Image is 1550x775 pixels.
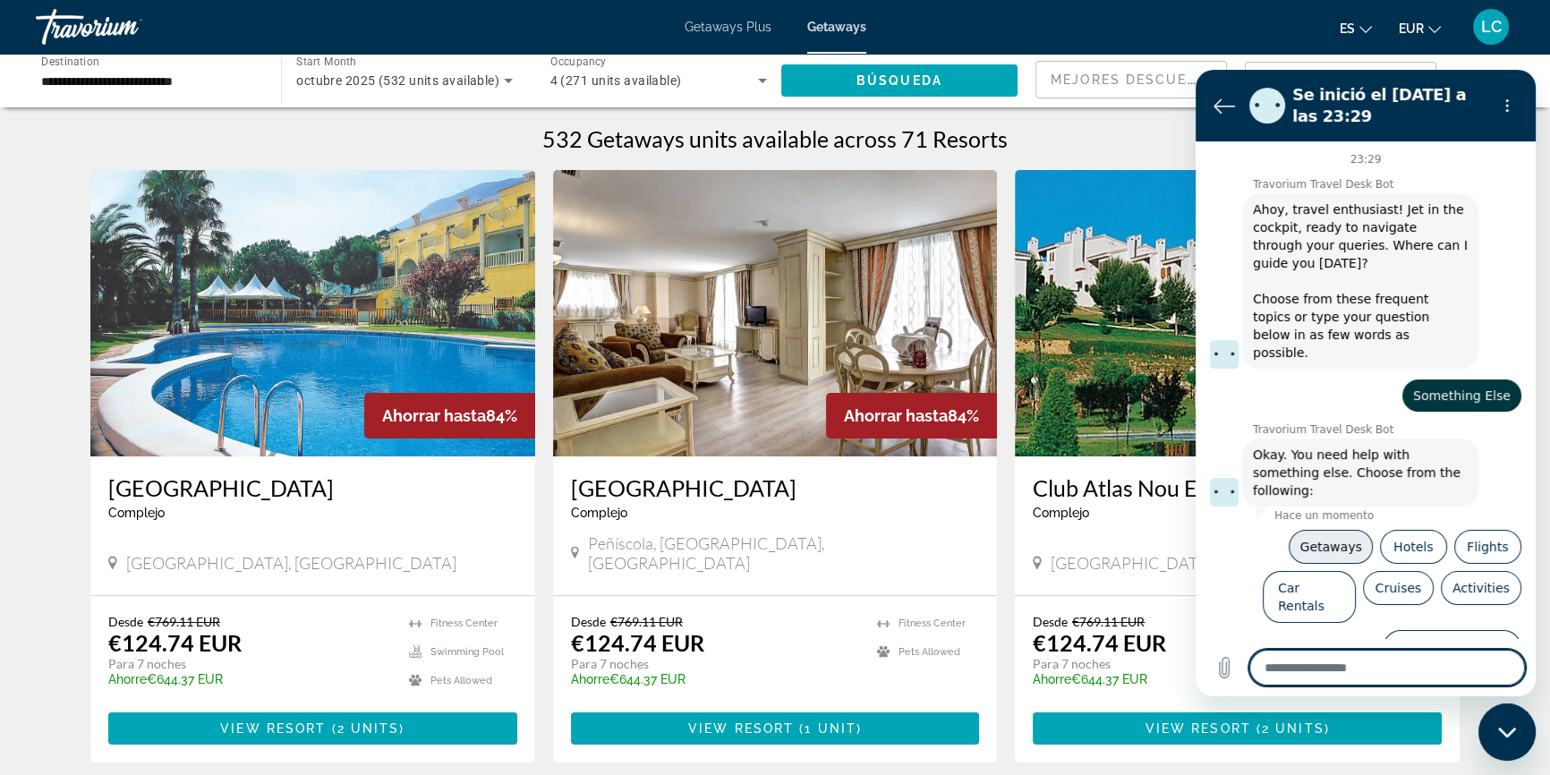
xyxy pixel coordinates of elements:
span: Fitness Center [898,617,966,629]
span: Ahorre [1033,672,1071,686]
span: Desde [108,614,143,629]
div: 84% [364,393,535,439]
button: View Resort(2 units) [1033,712,1442,745]
span: Swimming Pool [430,646,504,658]
span: Complejo [571,506,627,520]
iframe: Botón para iniciar la ventana de mensajería, conversación en curso [1478,703,1536,761]
a: [GEOGRAPHIC_DATA] [108,474,517,501]
a: Club Atlas Nou Espai 1 [1033,474,1442,501]
span: Pets Allowed [898,646,960,658]
span: Complejo [1033,506,1089,520]
span: Ahorre [108,672,147,686]
span: Mejores descuentos [1051,72,1230,87]
mat-select: Sort by [1051,69,1212,90]
p: €644.37 EUR [108,672,391,686]
img: 3053E01X.jpg [90,170,535,456]
p: €644.37 EUR [1033,672,1316,686]
span: €769.11 EUR [1072,614,1145,629]
span: Destination [41,55,99,67]
span: LC [1481,18,1502,36]
span: Complejo [108,506,165,520]
p: €124.74 EUR [571,629,704,656]
p: Para 7 noches [108,656,391,672]
h1: 532 Getaways units available across 71 Resorts [542,125,1008,152]
button: Filter [1245,61,1436,100]
span: 4 (271 units available) [550,73,682,88]
img: 2441E01L.jpg [1015,170,1460,456]
a: Getaways [807,20,866,34]
iframe: Ventana de mensajería [1196,70,1536,696]
span: €769.11 EUR [610,614,683,629]
a: [GEOGRAPHIC_DATA] [571,474,980,501]
p: €644.37 EUR [571,672,860,686]
span: ( ) [1251,721,1330,736]
button: View Resort(2 units) [108,712,517,745]
span: ( ) [794,721,862,736]
p: €124.74 EUR [1033,629,1166,656]
span: View Resort [1145,721,1251,736]
span: Occupancy [550,55,607,68]
span: 2 units [1262,721,1324,736]
span: octubre 2025 (532 units available) [296,73,499,88]
p: €124.74 EUR [108,629,242,656]
span: Ahorrar hasta [844,406,948,425]
span: Desde [571,614,606,629]
span: Peñíscola, [GEOGRAPHIC_DATA], [GEOGRAPHIC_DATA] [588,533,979,573]
a: Getaways Plus [685,20,771,34]
span: Pets Allowed [430,675,492,686]
span: Mapa [1454,68,1488,93]
span: Fitness Center [430,617,498,629]
span: [GEOGRAPHIC_DATA], [GEOGRAPHIC_DATA] [126,553,456,573]
span: 2 units [337,721,400,736]
div: 84% [826,393,997,439]
p: Para 7 noches [1033,656,1316,672]
span: Búsqueda [856,73,942,88]
span: €769.11 EUR [148,614,220,629]
img: 5326I01X.jpg [553,170,998,456]
span: Ahorre [571,672,609,686]
span: Start Month [296,55,356,68]
button: Change currency [1399,15,1441,41]
span: View Resort [688,721,794,736]
span: View Resort [220,721,326,736]
button: User Menu [1468,8,1514,46]
span: Ahorrar hasta [382,406,486,425]
button: Búsqueda [781,64,1018,97]
button: Change language [1340,15,1372,41]
a: Travorium [36,4,215,50]
span: EUR [1399,21,1424,36]
span: 1 unit [805,721,856,736]
p: Para 7 noches [571,656,860,672]
span: [GEOGRAPHIC_DATA], [GEOGRAPHIC_DATA] [1051,553,1381,573]
span: Desde [1033,614,1068,629]
span: ( ) [326,721,405,736]
span: es [1340,21,1355,36]
button: View Resort(1 unit) [571,712,980,745]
